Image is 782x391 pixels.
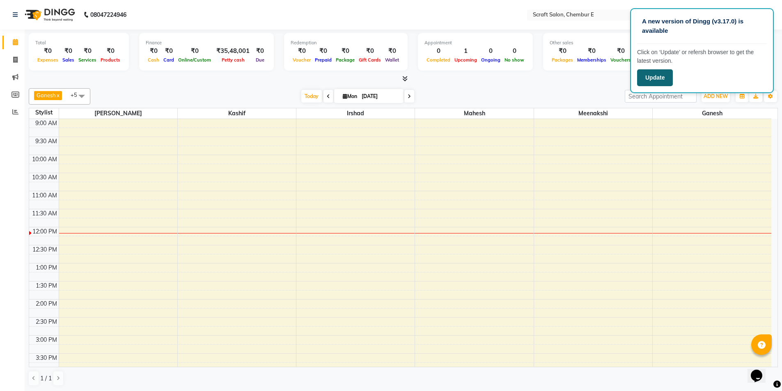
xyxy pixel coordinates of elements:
[383,57,401,63] span: Wallet
[30,191,59,200] div: 11:00 AM
[254,57,266,63] span: Due
[21,3,77,26] img: logo
[424,46,452,56] div: 0
[637,69,673,86] button: Update
[56,92,60,98] a: x
[424,57,452,63] span: Completed
[146,57,161,63] span: Cash
[550,46,575,56] div: ₹0
[34,263,59,272] div: 1:00 PM
[34,336,59,344] div: 3:00 PM
[37,92,56,98] span: Ganesh
[34,281,59,290] div: 1:30 PM
[452,46,479,56] div: 1
[748,358,774,383] iframe: chat widget
[34,137,59,146] div: 9:30 AM
[35,57,60,63] span: Expenses
[291,39,401,46] div: Redemption
[357,57,383,63] span: Gift Cards
[220,57,247,63] span: Petty cash
[702,91,730,102] button: ADD NEW
[161,46,176,56] div: ₹0
[146,39,267,46] div: Finance
[334,46,357,56] div: ₹0
[301,90,322,103] span: Today
[550,39,683,46] div: Other sales
[60,57,76,63] span: Sales
[502,46,526,56] div: 0
[34,119,59,128] div: 9:00 AM
[608,46,633,56] div: ₹0
[253,46,267,56] div: ₹0
[424,39,526,46] div: Appointment
[59,108,177,119] span: [PERSON_NAME]
[99,46,122,56] div: ₹0
[34,354,59,362] div: 3:30 PM
[313,46,334,56] div: ₹0
[60,46,76,56] div: ₹0
[29,108,59,117] div: Stylist
[161,57,176,63] span: Card
[334,57,357,63] span: Package
[534,108,652,119] span: Meenakshi
[178,108,296,119] span: Kashif
[415,108,533,119] span: Mahesh
[357,46,383,56] div: ₹0
[341,93,359,99] span: Mon
[30,209,59,218] div: 11:30 AM
[642,17,762,35] p: A new version of Dingg (v3.17.0) is available
[291,57,313,63] span: Voucher
[479,57,502,63] span: Ongoing
[34,300,59,308] div: 2:00 PM
[575,57,608,63] span: Memberships
[637,48,767,65] p: Click on ‘Update’ or refersh browser to get the latest version.
[575,46,608,56] div: ₹0
[40,374,52,383] span: 1 / 1
[625,90,697,103] input: Search Appointment
[359,90,400,103] input: 2025-09-01
[479,46,502,56] div: 0
[34,318,59,326] div: 2:30 PM
[502,57,526,63] span: No show
[31,227,59,236] div: 12:00 PM
[704,93,728,99] span: ADD NEW
[30,173,59,182] div: 10:30 AM
[176,46,213,56] div: ₹0
[146,46,161,56] div: ₹0
[296,108,415,119] span: Irshad
[383,46,401,56] div: ₹0
[76,57,99,63] span: Services
[35,39,122,46] div: Total
[176,57,213,63] span: Online/Custom
[30,155,59,164] div: 10:00 AM
[35,46,60,56] div: ₹0
[213,46,253,56] div: ₹35,48,001
[99,57,122,63] span: Products
[291,46,313,56] div: ₹0
[313,57,334,63] span: Prepaid
[31,245,59,254] div: 12:30 PM
[452,57,479,63] span: Upcoming
[71,91,83,98] span: +5
[90,3,126,26] b: 08047224946
[608,57,633,63] span: Vouchers
[653,108,771,119] span: Ganesh
[76,46,99,56] div: ₹0
[550,57,575,63] span: Packages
